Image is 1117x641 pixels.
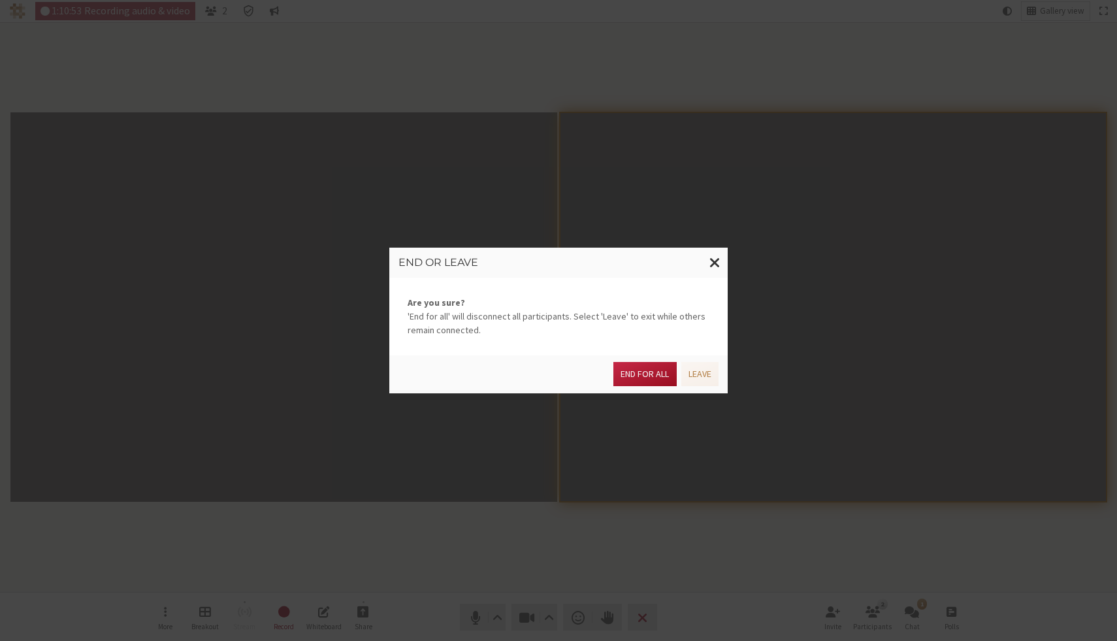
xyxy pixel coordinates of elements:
[702,248,728,278] button: Close modal
[389,278,728,355] div: 'End for all' will disconnect all participants. Select 'Leave' to exit while others remain connec...
[681,362,719,386] button: Leave
[398,257,719,269] h3: End or leave
[408,296,709,310] strong: Are you sure?
[613,362,676,386] button: End for all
